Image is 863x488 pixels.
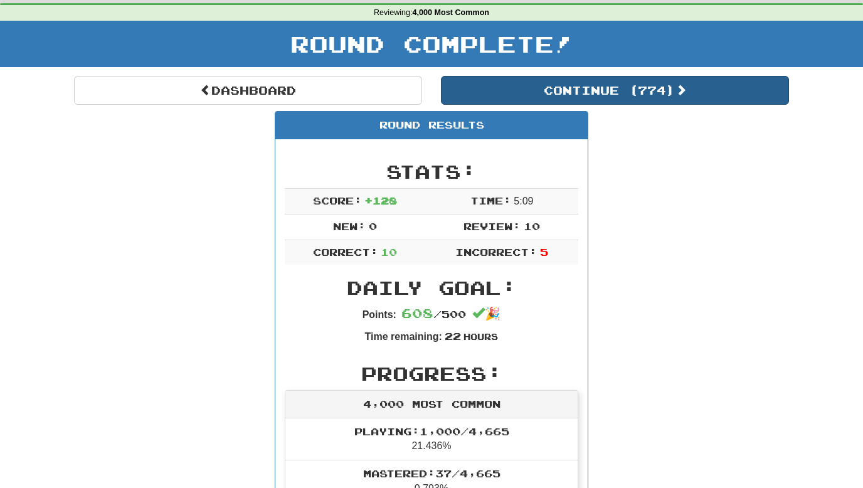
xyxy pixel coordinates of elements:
[540,246,548,258] span: 5
[313,246,378,258] span: Correct:
[363,467,500,479] span: Mastered: 37 / 4,665
[275,112,588,139] div: Round Results
[441,76,789,105] button: Continue (774)
[369,220,377,232] span: 0
[401,308,466,320] span: / 500
[285,161,578,182] h2: Stats:
[514,196,533,206] span: 5 : 0 9
[463,331,498,342] small: Hours
[470,194,511,206] span: Time:
[364,194,397,206] span: + 128
[455,246,537,258] span: Incorrect:
[74,76,422,105] a: Dashboard
[354,425,509,437] span: Playing: 1,000 / 4,665
[472,307,500,321] span: 🎉
[285,418,578,461] li: 21.436%
[333,220,366,232] span: New:
[4,31,859,56] h1: Round Complete!
[363,309,396,320] strong: Points:
[401,305,433,321] span: 608
[285,391,578,418] div: 4,000 Most Common
[381,246,397,258] span: 10
[413,8,489,17] strong: 4,000 Most Common
[524,220,540,232] span: 10
[313,194,362,206] span: Score:
[285,363,578,384] h2: Progress:
[445,330,461,342] span: 22
[285,277,578,298] h2: Daily Goal:
[463,220,521,232] span: Review:
[365,331,442,342] strong: Time remaining:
